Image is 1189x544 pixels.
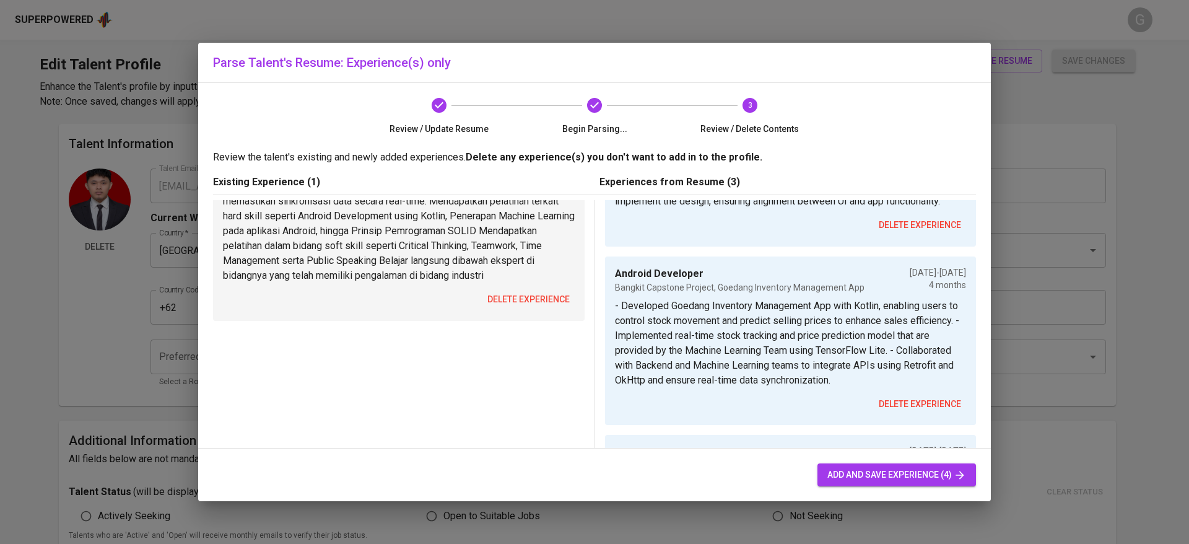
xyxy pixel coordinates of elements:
p: 4 months [910,279,966,291]
b: Delete any experience(s) you don't want to add in to the profile. [466,151,762,163]
text: 3 [747,101,752,110]
button: delete experience [874,393,966,416]
span: add and save experience (4) [827,467,966,483]
span: delete experience [487,292,570,307]
span: delete experience [879,397,961,412]
p: Programming Division [615,445,720,460]
p: Experiences from Resume (3) [599,175,976,190]
p: Existing Experience (1) [213,175,590,190]
button: delete experience [482,288,575,311]
p: - Developed Goedang Inventory Management App with Kotlin, enabling users to control stock movemen... [615,299,966,388]
p: Review the talent's existing and newly added experiences. [213,150,976,165]
p: [DATE] - [DATE] [910,266,966,279]
button: delete experience [874,214,966,237]
span: Review / Delete Contents [677,123,822,135]
p: Bangkit Capstone Project, Goedang Inventory Management App [615,281,865,294]
p: Android Developer [615,266,865,281]
span: Begin Parsing... [522,123,668,135]
span: Review / Update Resume [367,123,512,135]
button: add and save experience (4) [817,463,976,486]
p: [DATE] - [DATE] [910,445,966,457]
h6: Parse Talent's Resume: Experience(s) only [213,53,976,72]
span: delete experience [879,217,961,233]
